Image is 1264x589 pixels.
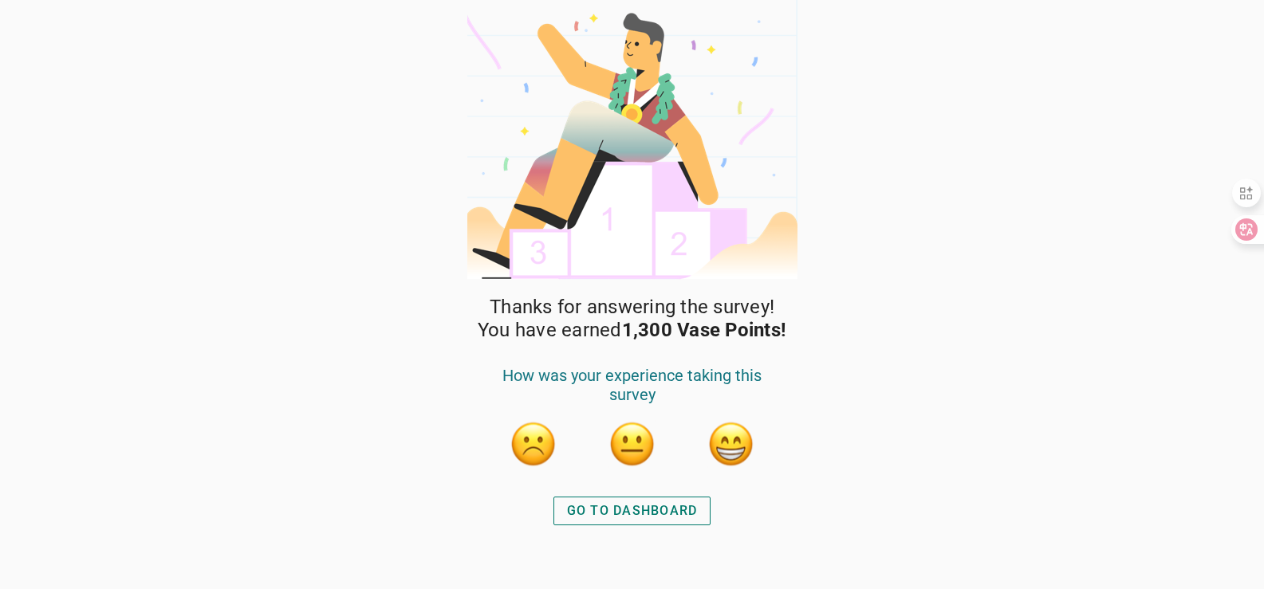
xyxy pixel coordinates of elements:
strong: 1,300 Vase Points! [622,319,787,341]
button: GO TO DASHBOARD [553,497,711,525]
span: Thanks for answering the survey! [490,296,774,319]
div: GO TO DASHBOARD [567,501,698,520]
div: How was your experience taking this survey [484,366,781,420]
span: You have earned [478,319,786,342]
